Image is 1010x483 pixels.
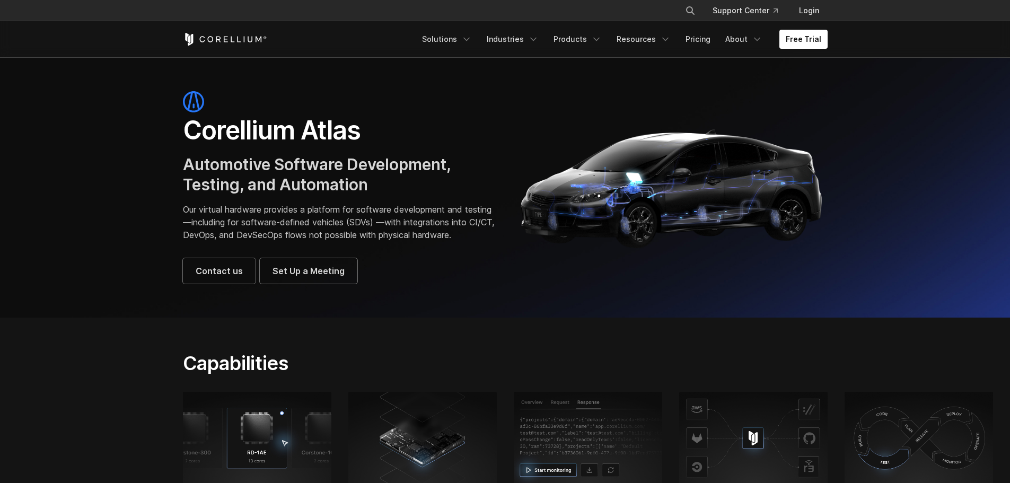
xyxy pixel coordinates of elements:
[672,1,828,20] div: Navigation Menu
[791,1,828,20] a: Login
[183,155,451,194] span: Automotive Software Development, Testing, and Automation
[183,352,605,375] h2: Capabilities
[183,115,495,146] h1: Corellium Atlas
[719,30,769,49] a: About
[679,30,717,49] a: Pricing
[704,1,786,20] a: Support Center
[183,91,204,112] img: atlas-icon
[547,30,608,49] a: Products
[183,203,495,241] p: Our virtual hardware provides a platform for software development and testing—including for softw...
[196,265,243,277] span: Contact us
[681,1,700,20] button: Search
[416,30,478,49] a: Solutions
[183,33,267,46] a: Corellium Home
[516,121,828,253] img: Corellium_Hero_Atlas_Header
[480,30,545,49] a: Industries
[610,30,677,49] a: Resources
[779,30,828,49] a: Free Trial
[273,265,345,277] span: Set Up a Meeting
[260,258,357,284] a: Set Up a Meeting
[416,30,828,49] div: Navigation Menu
[183,258,256,284] a: Contact us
